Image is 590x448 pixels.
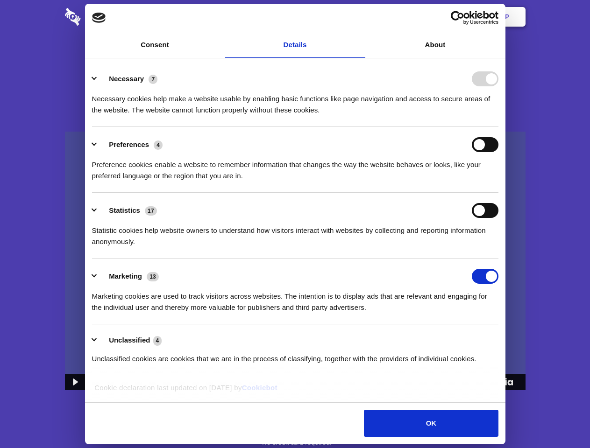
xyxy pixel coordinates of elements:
span: 13 [147,272,159,281]
span: 7 [149,75,157,84]
button: Play Video [65,374,84,390]
a: Pricing [274,2,315,31]
a: Consent [85,32,225,58]
img: logo-wordmark-white-trans-d4663122ce5f474addd5e946df7df03e33cb6a1c49d2221995e7729f52c070b2.svg [65,8,145,26]
h4: Auto-redaction of sensitive data, encrypted data sharing and self-destructing private chats. Shar... [65,85,526,116]
div: Preference cookies enable a website to remember information that changes the way the website beha... [92,152,498,182]
label: Preferences [109,140,149,148]
a: Cookiebot [242,384,277,392]
a: Details [225,32,365,58]
label: Statistics [109,206,140,214]
h1: Eliminate Slack Data Loss. [65,42,526,76]
button: Preferences (4) [92,137,169,152]
a: About [365,32,505,58]
span: 4 [153,336,162,345]
div: Cookie declaration last updated on [DATE] by [87,382,503,400]
label: Marketing [109,272,142,280]
div: Marketing cookies are used to track visitors across websites. The intention is to display ads tha... [92,284,498,313]
button: OK [364,410,498,437]
div: Unclassified cookies are cookies that we are in the process of classifying, together with the pro... [92,346,498,364]
iframe: Drift Widget Chat Controller [543,401,579,437]
span: 17 [145,206,157,216]
button: Unclassified (4) [92,335,168,346]
label: Necessary [109,75,144,83]
img: logo [92,13,106,23]
div: Statistic cookies help website owners to understand how visitors interact with websites by collec... [92,218,498,247]
a: Contact [379,2,422,31]
button: Marketing (13) [92,269,165,284]
a: Usercentrics Cookiebot - opens in a new window [417,11,498,25]
div: Necessary cookies help make a website usable by enabling basic functions like page navigation and... [92,86,498,116]
button: Necessary (7) [92,71,163,86]
button: Statistics (17) [92,203,163,218]
img: Sharesecret [65,132,526,391]
span: 4 [154,140,163,150]
a: Login [424,2,464,31]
